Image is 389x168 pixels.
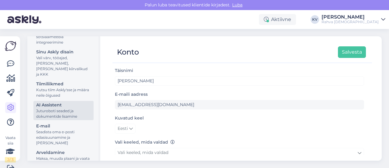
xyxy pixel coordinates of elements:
a: Sinu Askly disainVali värv, tööajad, [PERSON_NAME], [PERSON_NAME] kiirvalikud ja KKK [33,48,94,78]
div: AI Assistent [36,102,91,108]
div: E-mail [36,123,91,129]
a: ArveldamineMaksa, muuda plaani ja vaata arveid [33,148,94,168]
a: AI AssistentJuturoboti seaded ja dokumentide lisamine [33,101,94,120]
div: Tiimiliikmed [36,81,91,87]
div: Seadista oma e-posti edasisuunamine ja [PERSON_NAME] [36,129,91,146]
a: Vali keeled, mida valdad [115,148,364,157]
a: [PERSON_NAME]Rahva [DEMOGRAPHIC_DATA] [322,15,385,24]
div: [PERSON_NAME] [322,15,379,20]
input: Sisesta e-maili aadress [115,100,364,109]
button: Salvesta [338,46,366,58]
a: TiimiliikmedKutsu tiim Askly'sse ja määra neile õigused [33,80,94,99]
div: Vali värv, tööajad, [PERSON_NAME], [PERSON_NAME] kiirvalikud ja KKK [36,55,91,77]
label: E-maili aadress [115,91,148,98]
div: Vaata siia [5,135,16,163]
div: Maksa, muuda plaani ja vaata arveid [36,156,91,167]
div: Juturoboti seaded ja dokumentide lisamine [36,108,91,119]
div: KV [311,15,319,24]
div: Kutsu tiim Askly'sse ja määra neile õigused [36,87,91,98]
div: Script, õpetused ja sotsiaalmeedia integreerimine [36,29,91,45]
div: 2 / 3 [5,157,16,163]
input: Sisesta nimi [115,76,364,86]
div: Aktiivne [259,14,296,25]
a: E-mailSeadista oma e-posti edasisuunamine ja [PERSON_NAME] [33,122,94,147]
span: Vali keeled, mida valdad [118,150,168,155]
label: Kuvatud keel [115,115,144,121]
div: Sinu Askly disain [36,49,91,55]
label: Täisnimi [115,67,133,74]
div: Rahva [DEMOGRAPHIC_DATA] [322,20,379,24]
div: Arveldamine [36,149,91,156]
div: Konto [117,46,139,58]
span: Luba [230,2,244,8]
img: Askly Logo [5,41,16,51]
a: Eesti [115,124,136,134]
label: Vali keeled, mida valdad [115,139,175,145]
span: Eesti [118,125,128,132]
